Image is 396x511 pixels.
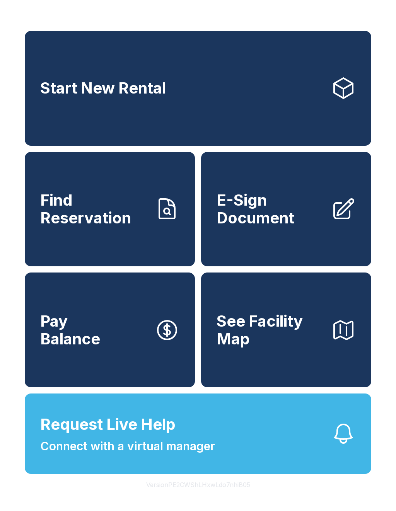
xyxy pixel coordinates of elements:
[25,31,371,146] a: Start New Rental
[40,191,148,227] span: Find Reservation
[40,79,166,97] span: Start New Rental
[201,152,371,267] a: E-Sign Document
[217,312,325,347] span: See Facility Map
[217,191,325,227] span: E-Sign Document
[25,152,195,267] a: Find Reservation
[25,393,371,474] button: Request Live HelpConnect with a virtual manager
[25,273,195,387] a: PayBalance
[201,273,371,387] button: See Facility Map
[40,413,176,436] span: Request Live Help
[40,438,215,455] span: Connect with a virtual manager
[40,312,100,347] span: Pay Balance
[140,474,256,496] button: VersionPE2CWShLHxwLdo7nhiB05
